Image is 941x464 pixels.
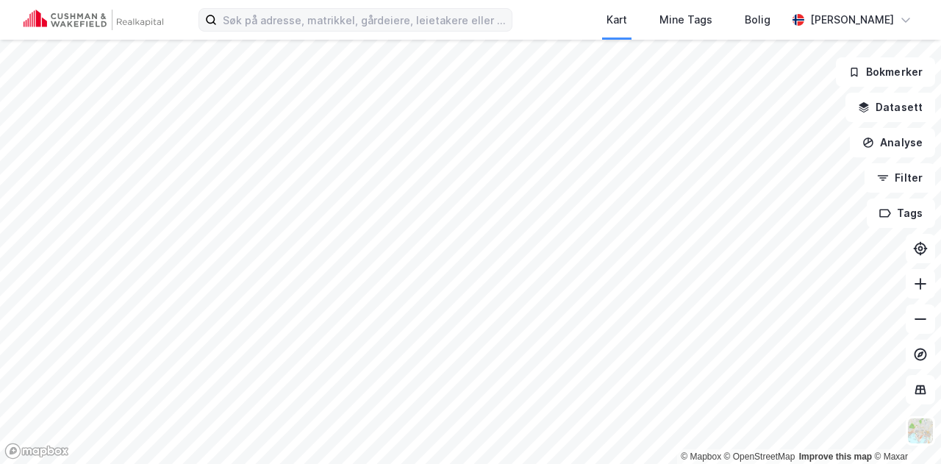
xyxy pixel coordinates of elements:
[217,9,512,31] input: Søk på adresse, matrikkel, gårdeiere, leietakere eller personer
[867,393,941,464] div: Kontrollprogram for chat
[867,393,941,464] iframe: Chat Widget
[865,163,935,193] button: Filter
[4,443,69,460] a: Mapbox homepage
[810,11,894,29] div: [PERSON_NAME]
[607,11,627,29] div: Kart
[659,11,712,29] div: Mine Tags
[845,93,935,122] button: Datasett
[681,451,721,462] a: Mapbox
[724,451,795,462] a: OpenStreetMap
[799,451,872,462] a: Improve this map
[836,57,935,87] button: Bokmerker
[24,10,163,30] img: cushman-wakefield-realkapital-logo.202ea83816669bd177139c58696a8fa1.svg
[850,128,935,157] button: Analyse
[867,199,935,228] button: Tags
[745,11,770,29] div: Bolig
